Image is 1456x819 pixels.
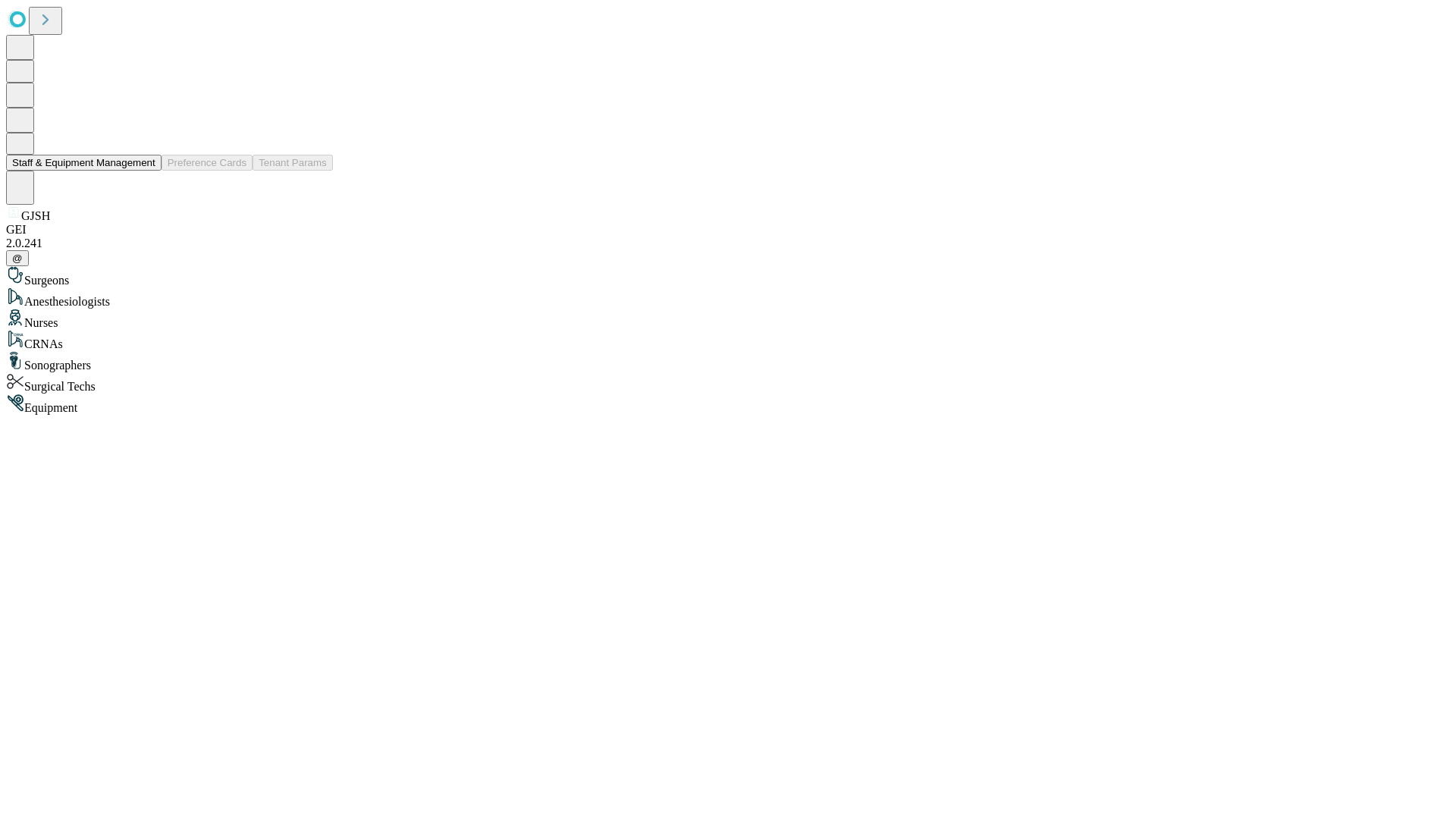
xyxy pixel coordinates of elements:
div: Anesthesiologists [6,287,1450,309]
div: 2.0.241 [6,237,1450,250]
div: Surgeons [6,266,1450,287]
div: GEI [6,223,1450,237]
span: @ [12,253,23,264]
button: @ [6,250,29,266]
div: CRNAs [6,330,1450,351]
div: Sonographers [6,351,1450,372]
span: GJSH [21,209,50,222]
button: Staff & Equipment Management [6,155,162,171]
button: Preference Cards [162,155,253,171]
div: Nurses [6,309,1450,330]
div: Equipment [6,394,1450,415]
button: Tenant Params [253,155,333,171]
div: Surgical Techs [6,372,1450,394]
